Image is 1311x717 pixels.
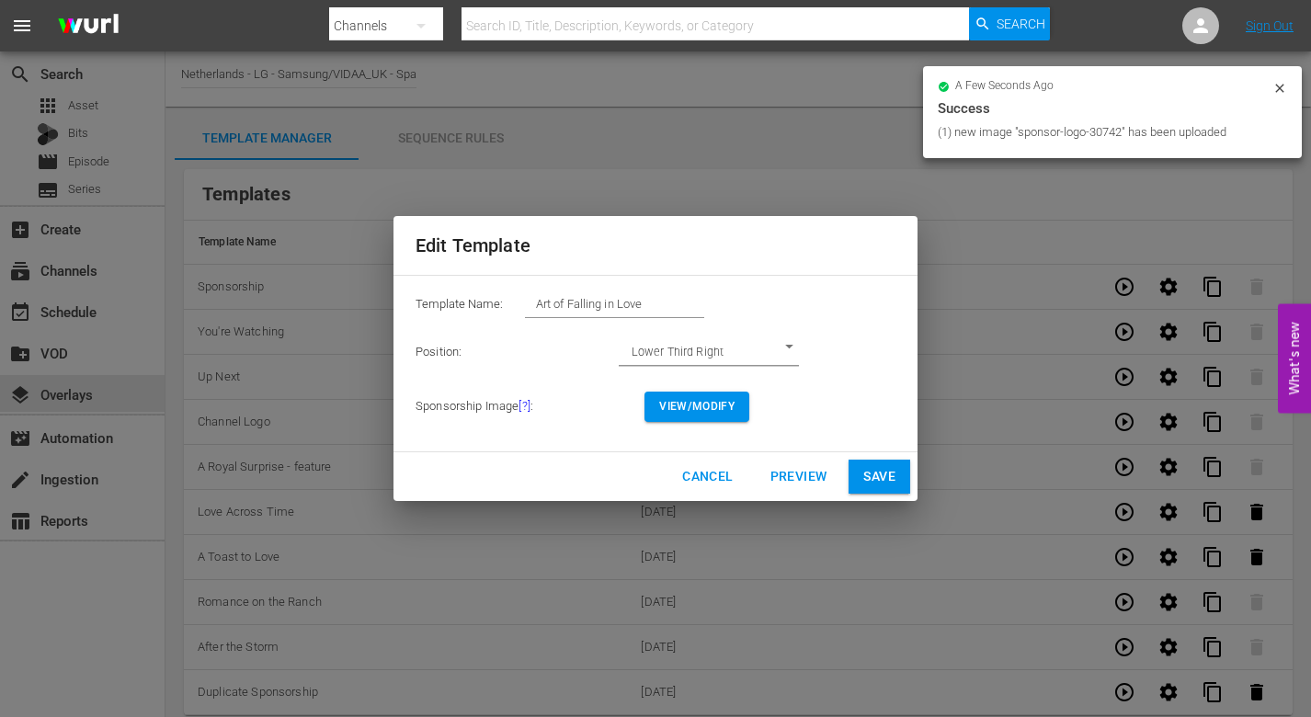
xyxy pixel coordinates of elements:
[416,327,644,377] td: Position:
[863,465,895,488] span: Save
[770,465,827,488] span: Preview
[938,97,1287,119] div: Success
[659,397,735,416] span: View/Modify
[519,399,530,413] span: Updating the image takes effect immediately, regardless of whether the template is saved
[11,15,33,37] span: menu
[44,5,132,48] img: ans4CAIJ8jUAAAAAAAAAAAAAAAAAAAAAAAAgQb4GAAAAAAAAAAAAAAAAAAAAAAAAJMjXAAAAAAAAAAAAAAAAAAAAAAAAgAT5G...
[644,392,749,422] button: View/Modify
[938,123,1268,142] div: (1) new image "sponsor-logo-30742" has been uploaded
[1246,18,1294,33] a: Sign Out
[997,7,1045,40] span: Search
[682,465,733,488] span: Cancel
[667,460,747,494] button: Cancel
[416,377,644,437] td: Sponsorship Image :
[416,297,503,311] span: Template Name:
[416,231,895,260] h2: Edit Template
[1278,304,1311,414] button: Open Feedback Widget
[619,338,799,367] div: Lower Third Right
[955,79,1054,94] span: a few seconds ago
[849,460,910,494] button: Save
[756,460,842,494] button: Preview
